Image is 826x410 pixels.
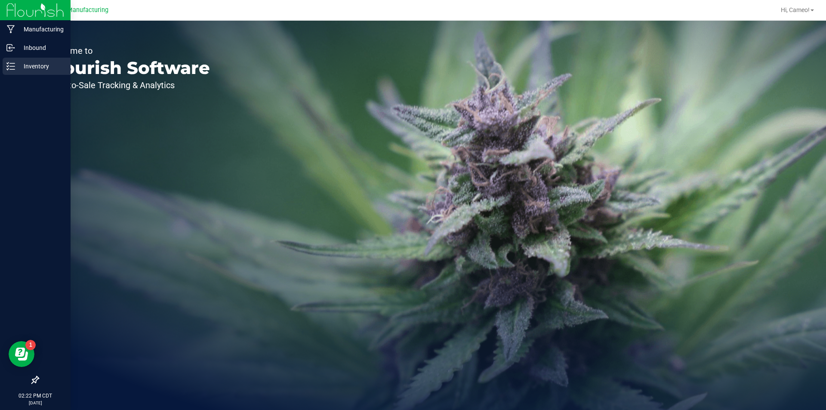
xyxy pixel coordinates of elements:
p: Inbound [15,43,67,53]
iframe: Resource center [9,341,34,367]
p: Inventory [15,61,67,71]
inline-svg: Inbound [6,43,15,52]
p: Manufacturing [15,24,67,34]
p: 02:22 PM CDT [4,392,67,400]
inline-svg: Manufacturing [6,25,15,34]
span: Hi, Cameo! [781,6,810,13]
p: Flourish Software [46,59,210,77]
p: Welcome to [46,46,210,55]
p: [DATE] [4,400,67,406]
iframe: Resource center unread badge [25,340,36,350]
p: Seed-to-Sale Tracking & Analytics [46,81,210,89]
inline-svg: Inventory [6,62,15,71]
span: Manufacturing [67,6,108,14]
